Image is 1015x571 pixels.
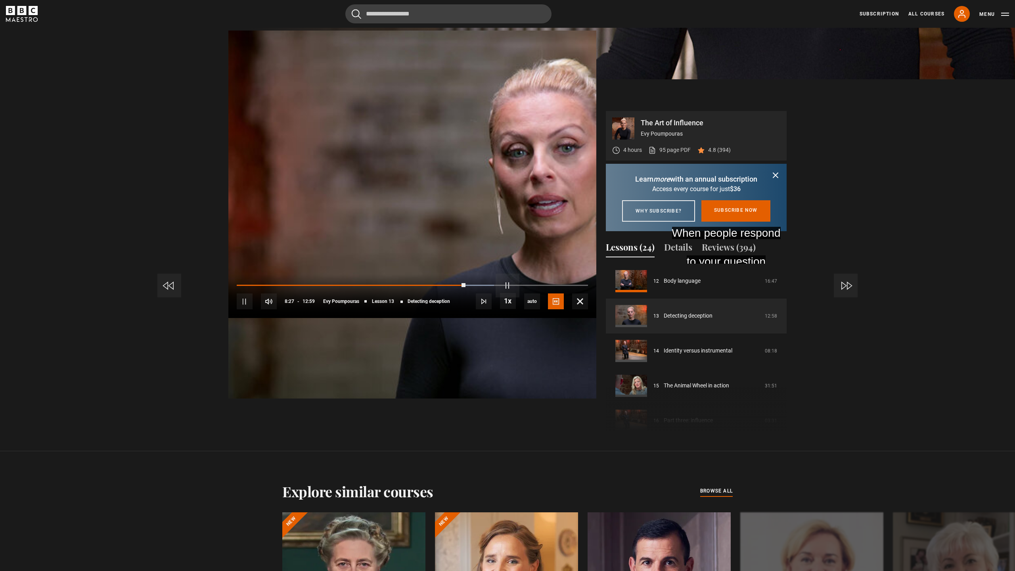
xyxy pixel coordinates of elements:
div: Current quality: 1080p [524,293,540,309]
a: Identity versus instrumental [664,347,732,355]
p: 4 hours [623,146,642,154]
a: 95 page PDF [648,146,691,154]
a: The Animal Wheel in action [664,381,729,390]
span: Lesson 13 [372,299,394,304]
a: Body language [664,277,701,285]
span: Evy Poumpouras [323,299,359,304]
h2: Explore similar courses [282,483,433,500]
svg: BBC Maestro [6,6,38,22]
a: Subscription [860,10,899,17]
p: Learn with an annual subscription [615,174,777,184]
button: Next Lesson [476,293,492,309]
button: Toggle navigation [979,10,1009,18]
button: Playback Rate [500,293,516,309]
span: auto [524,293,540,309]
a: Subscribe now [701,200,770,222]
p: Access every course for just [615,184,777,194]
p: 4.8 (394) [708,146,731,154]
button: Mute [261,293,277,309]
button: Pause [237,293,253,309]
span: 12:59 [303,294,315,308]
i: more [653,175,670,183]
span: $36 [730,185,741,193]
span: Detecting deception [408,299,450,304]
button: Details [664,241,692,257]
a: Detecting deception [664,312,712,320]
span: 8:27 [285,294,294,308]
a: All Courses [908,10,944,17]
button: Lessons (24) [606,241,655,257]
a: Why subscribe? [622,200,695,222]
div: Progress Bar [237,285,588,286]
button: Reviews (394) [702,241,756,257]
button: Fullscreen [572,293,588,309]
video-js: Video Player [228,111,596,318]
p: Evy Poumpouras [641,130,780,138]
button: Captions [548,293,564,309]
a: browse all [700,487,733,496]
span: - [297,299,299,304]
p: The Art of Influence [641,119,780,126]
span: browse all [700,487,733,495]
input: Search [345,4,552,23]
button: Submit the search query [352,9,361,19]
